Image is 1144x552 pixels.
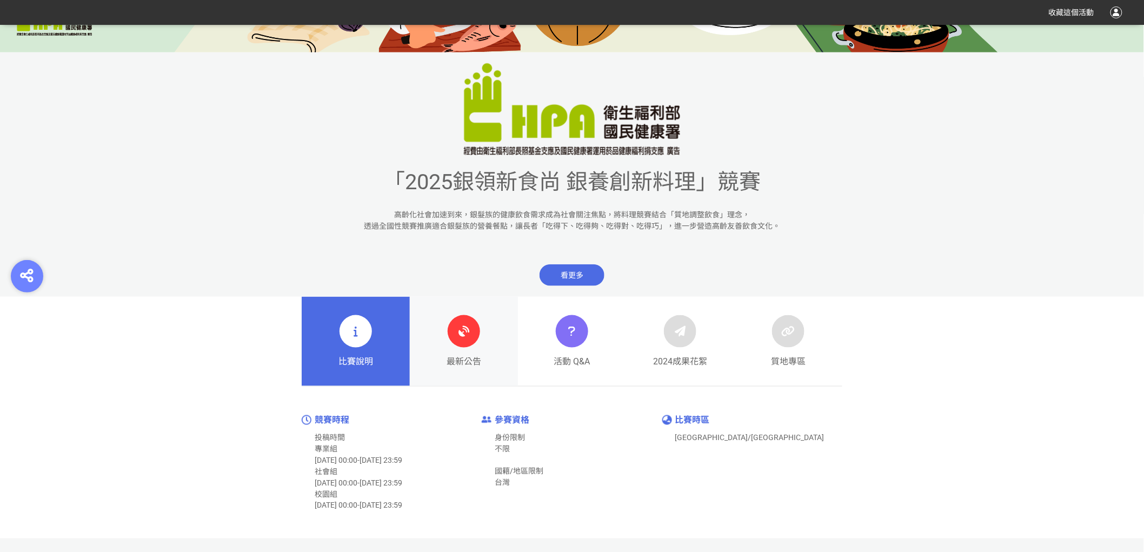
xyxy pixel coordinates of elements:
span: 身份限制 [495,433,525,442]
span: 競賽時程 [315,415,349,425]
span: 比賽時區 [675,415,710,425]
a: 「2025銀領新食尚 銀養創新料理」競賽 [383,184,761,190]
span: 活動 Q&A [554,355,590,368]
img: 「2025銀領新食尚 銀養創新料理」競賽 [464,63,680,155]
span: [GEOGRAPHIC_DATA]/[GEOGRAPHIC_DATA] [675,433,824,442]
span: 質地專區 [771,355,806,368]
span: 「2025銀領新食尚 銀養創新料理」競賽 [383,169,761,195]
span: 收藏這個活動 [1049,8,1094,17]
a: 質地專區 [734,297,842,387]
span: 台灣 [495,478,510,487]
img: icon-enter-limit.61bcfae.png [482,416,491,423]
span: [DATE] 23:59 [360,456,402,464]
span: 參賽資格 [495,415,529,425]
a: 2024成果花絮 [626,297,734,387]
span: 2024成果花絮 [653,355,707,368]
span: 最新公告 [447,355,481,368]
span: 投稿時間 [315,433,345,442]
a: 比賽說明 [302,297,410,387]
span: [DATE] 00:00 [315,501,357,510]
img: icon-timezone.9e564b4.png [662,415,672,425]
span: 國籍/地區限制 [495,467,543,475]
a: 活動 Q&A [518,297,626,387]
span: - [357,456,360,464]
span: [DATE] 00:00 [315,478,357,487]
span: 校園組 [315,490,337,498]
span: - [357,478,360,487]
span: 專業組 [315,444,337,453]
span: 比賽說明 [338,355,373,368]
span: 不限 [495,444,510,453]
span: 看更多 [540,264,604,286]
span: [DATE] 23:59 [360,501,402,510]
span: 社會組 [315,467,337,476]
span: - [357,501,360,510]
a: 最新公告 [410,297,518,387]
span: [DATE] 23:59 [360,478,402,487]
span: [DATE] 00:00 [315,456,357,464]
img: icon-time.04e13fc.png [302,415,311,425]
